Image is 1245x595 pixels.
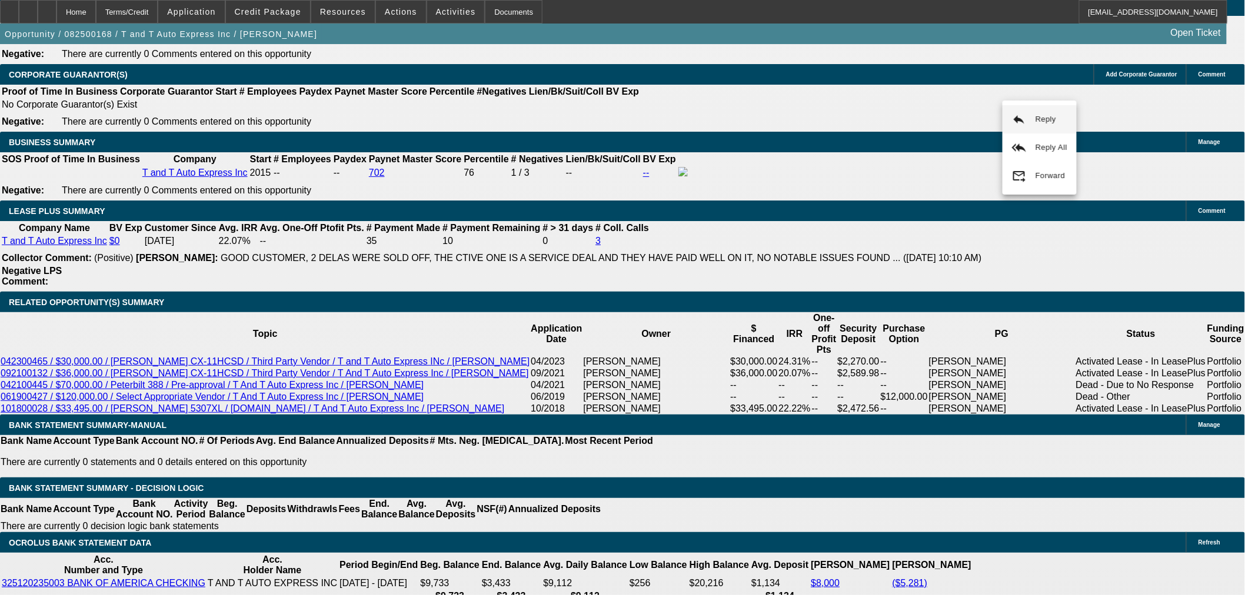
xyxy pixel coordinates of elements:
[1199,422,1220,428] span: Manage
[595,223,649,233] b: # Coll. Calls
[335,435,429,447] th: Annualized Deposits
[730,356,778,367] td: $30,000.00
[24,153,141,165] th: Proof of Time In Business
[430,435,565,447] th: # Mts. Neg. [MEDICAL_DATA].
[9,420,167,430] span: BANK STATEMENT SUMMARY-MANUAL
[928,367,1076,379] td: [PERSON_NAME]
[260,223,364,233] b: Avg. One-Off Ptofit Pts.
[1199,208,1226,214] span: Comment
[530,391,582,403] td: 06/2019
[369,168,385,178] a: 702
[9,297,164,307] span: RELATED OPPORTUNITY(S) SUMMARY
[339,554,418,576] th: Period Begin/End
[778,391,811,403] td: --
[1036,143,1067,152] span: Reply All
[751,577,809,589] td: $1,134
[837,379,880,391] td: --
[199,435,255,447] th: # Of Periods
[174,154,217,164] b: Company
[477,86,527,96] b: #Negatives
[583,391,730,403] td: [PERSON_NAME]
[1207,391,1245,403] td: Portfolio
[730,379,778,391] td: --
[810,554,890,576] th: [PERSON_NAME]
[339,577,418,589] td: [DATE] - [DATE]
[246,498,287,520] th: Deposits
[530,379,582,391] td: 04/2021
[583,367,730,379] td: [PERSON_NAME]
[837,356,880,367] td: $2,270.00
[1207,312,1245,356] th: Funding Source
[174,498,209,520] th: Activity Period
[880,391,928,403] td: $12,000.00
[880,312,928,356] th: Purchase Option
[1199,539,1220,546] span: Refresh
[109,223,142,233] b: BV Exp
[529,86,604,96] b: Lien/Bk/Suit/Coll
[398,498,435,520] th: Avg. Balance
[219,223,258,233] b: Avg. IRR
[643,154,676,164] b: BV Exp
[249,166,272,179] td: 2015
[811,367,837,379] td: --
[730,312,778,356] th: $ Financed
[1036,171,1066,180] span: Forward
[811,379,837,391] td: --
[1,403,504,413] a: 101800028 / $33,495.00 / [PERSON_NAME] 5307XL / [DOMAIN_NAME] / T And T Auto Express Inc / [PERSO...
[811,312,837,356] th: One-off Profit Pts
[287,498,338,520] th: Withdrawls
[811,578,840,588] a: $8,000
[811,356,837,367] td: --
[481,577,541,589] td: $3,433
[1076,367,1207,379] td: Activated Lease - In LeasePlus
[1076,356,1207,367] td: Activated Lease - In LeasePlus
[250,154,271,164] b: Start
[435,498,477,520] th: Avg. Deposits
[235,7,301,16] span: Credit Package
[678,167,688,176] img: facebook-icon.png
[1,368,529,378] a: 092100132 / $36,000.00 / [PERSON_NAME] CX-11HCSD / Third Party Vendor / T And T Auto Express Inc ...
[2,236,107,246] a: T and T Auto Express Inc
[928,312,1076,356] th: PG
[274,154,331,164] b: # Employees
[1207,379,1245,391] td: Portfolio
[52,435,115,447] th: Account Type
[207,577,338,589] td: T AND T AUTO EXPRESS INC
[880,403,928,415] td: --
[120,86,213,96] b: Corporate Guarantor
[1207,403,1245,415] td: Portfolio
[1166,23,1226,43] a: Open Ticket
[442,223,540,233] b: # Payment Remaining
[62,185,311,195] span: There are currently 0 Comments entered on this opportunity
[320,7,366,16] span: Resources
[880,356,928,367] td: --
[837,367,880,379] td: $2,589.98
[530,367,582,379] td: 09/2021
[629,554,688,576] th: Low Balance
[2,116,44,126] b: Negative:
[606,86,639,96] b: BV Exp
[376,1,426,23] button: Actions
[62,49,311,59] span: There are currently 0 Comments entered on this opportunity
[144,235,217,247] td: [DATE]
[9,70,128,79] span: CORPORATE GUARANTOR(S)
[880,379,928,391] td: --
[811,391,837,403] td: --
[511,168,564,178] div: 1 / 3
[442,235,541,247] td: 10
[1012,141,1026,155] mat-icon: reply_all
[1012,169,1026,183] mat-icon: forward_to_inbox
[1076,379,1207,391] td: Dead - Due to No Response
[367,223,440,233] b: # Payment Made
[1207,356,1245,367] td: Portfolio
[1076,403,1207,415] td: Activated Lease - In LeasePlus
[778,403,811,415] td: 22.22%
[366,235,441,247] td: 35
[778,356,811,367] td: 24.31%
[476,498,508,520] th: NSF(#)
[928,379,1076,391] td: [PERSON_NAME]
[751,554,809,576] th: Avg. Deposit
[928,403,1076,415] td: [PERSON_NAME]
[2,266,62,286] b: Negative LPS Comment:
[2,49,44,59] b: Negative:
